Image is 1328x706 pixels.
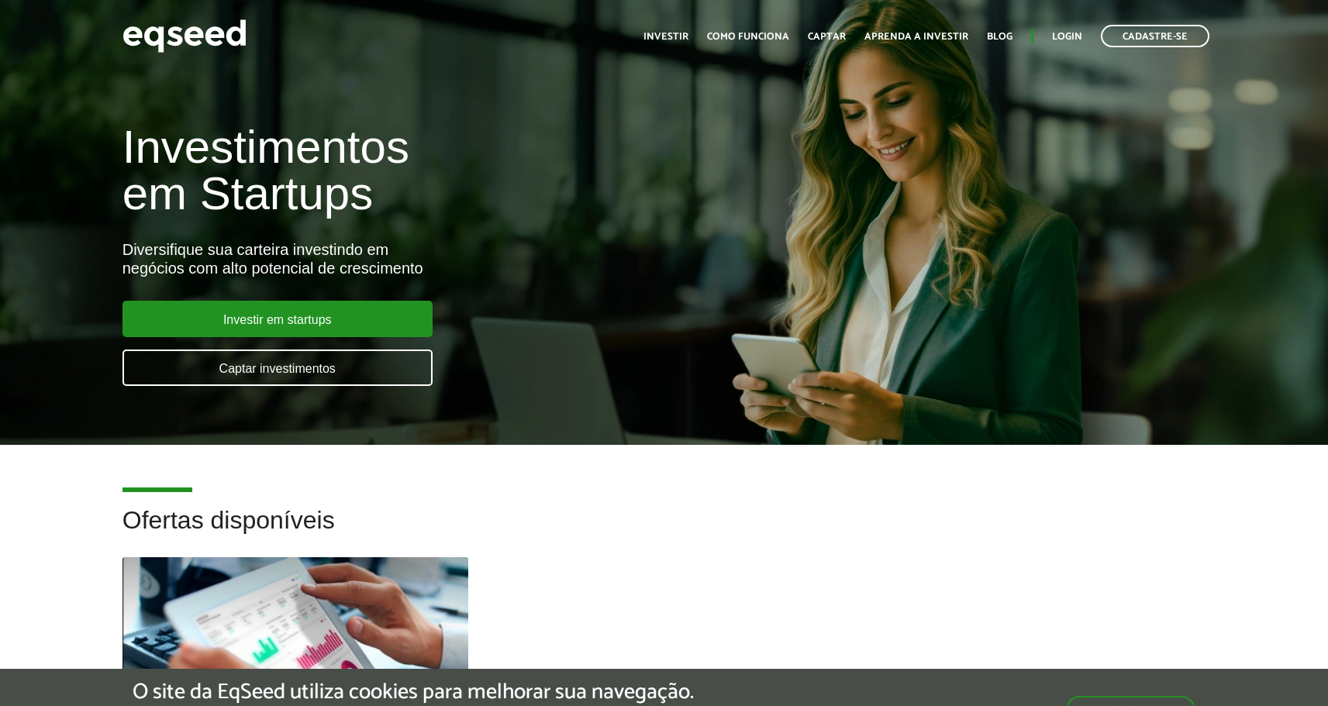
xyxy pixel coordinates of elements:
a: Investir [643,32,688,42]
a: Como funciona [707,32,789,42]
img: EqSeed [122,15,247,57]
div: Diversifique sua carteira investindo em negócios com alto potencial de crescimento [122,240,764,277]
a: Captar investimentos [122,350,433,386]
h2: Ofertas disponíveis [122,507,1206,557]
a: Login [1052,32,1082,42]
a: Blog [987,32,1012,42]
a: Cadastre-se [1101,25,1209,47]
h5: O site da EqSeed utiliza cookies para melhorar sua navegação. [133,680,694,704]
h1: Investimentos em Startups [122,124,764,217]
a: Captar [808,32,846,42]
a: Aprenda a investir [864,32,968,42]
a: Investir em startups [122,301,433,337]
